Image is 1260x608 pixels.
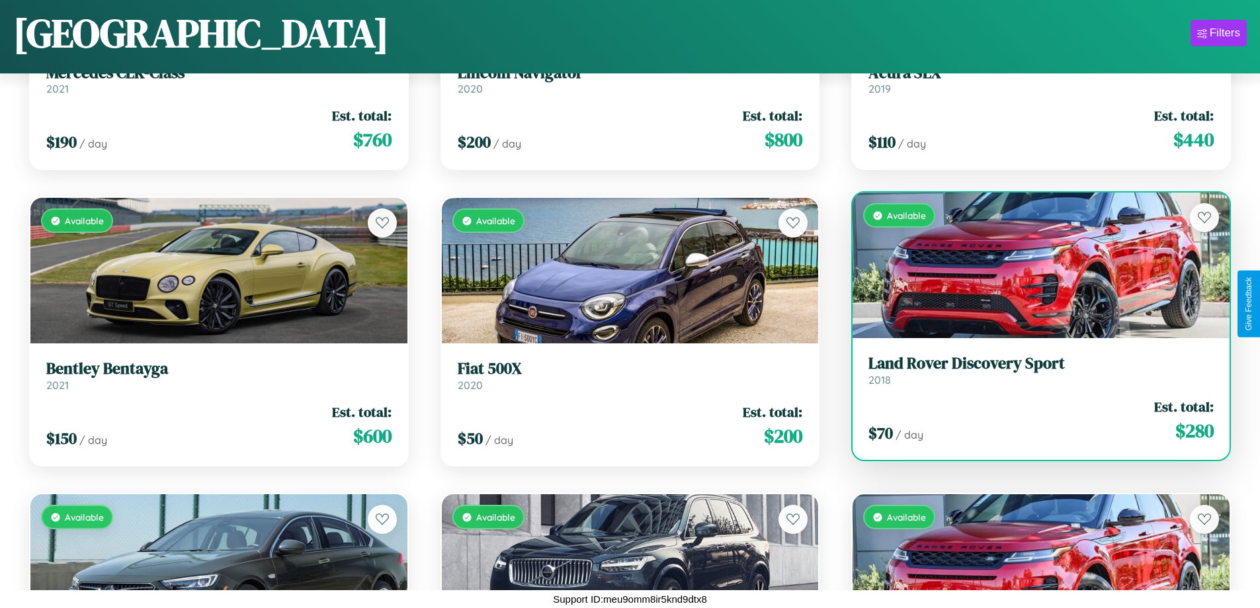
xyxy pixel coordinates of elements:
[476,215,515,226] span: Available
[898,137,926,150] span: / day
[1154,397,1214,416] span: Est. total:
[13,6,389,60] h1: [GEOGRAPHIC_DATA]
[1154,106,1214,125] span: Est. total:
[868,82,891,95] span: 2019
[458,64,803,83] h3: Lincoln Navigator
[79,137,107,150] span: / day
[458,427,483,449] span: $ 50
[765,126,802,153] span: $ 800
[46,64,392,96] a: Mercedes CLK-Class2021
[868,373,891,386] span: 2018
[1244,277,1253,331] div: Give Feedback
[46,427,77,449] span: $ 150
[868,354,1214,373] h3: Land Rover Discovery Sport
[493,137,521,150] span: / day
[476,511,515,523] span: Available
[46,64,392,83] h3: Mercedes CLK-Class
[896,428,923,441] span: / day
[46,378,69,392] span: 2021
[79,433,107,447] span: / day
[764,423,802,449] span: $ 200
[868,422,893,444] span: $ 70
[1173,126,1214,153] span: $ 440
[458,378,483,392] span: 2020
[458,64,803,96] a: Lincoln Navigator2020
[458,82,483,95] span: 2020
[485,433,513,447] span: / day
[887,511,926,523] span: Available
[46,359,392,378] h3: Bentley Bentayga
[46,359,392,392] a: Bentley Bentayga2021
[332,106,392,125] span: Est. total:
[65,511,104,523] span: Available
[743,106,802,125] span: Est. total:
[332,402,392,421] span: Est. total:
[1210,26,1240,40] div: Filters
[1175,417,1214,444] span: $ 280
[458,359,803,378] h3: Fiat 500X
[458,131,491,153] span: $ 200
[46,82,69,95] span: 2021
[868,64,1214,96] a: Acura SLX2019
[353,126,392,153] span: $ 760
[65,215,104,226] span: Available
[743,402,802,421] span: Est. total:
[1191,20,1247,46] button: Filters
[868,64,1214,83] h3: Acura SLX
[458,359,803,392] a: Fiat 500X2020
[46,131,77,153] span: $ 190
[868,131,896,153] span: $ 110
[553,590,707,608] p: Support ID: meu9omm8ir5knd9dtx8
[868,354,1214,386] a: Land Rover Discovery Sport2018
[887,210,926,221] span: Available
[353,423,392,449] span: $ 600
